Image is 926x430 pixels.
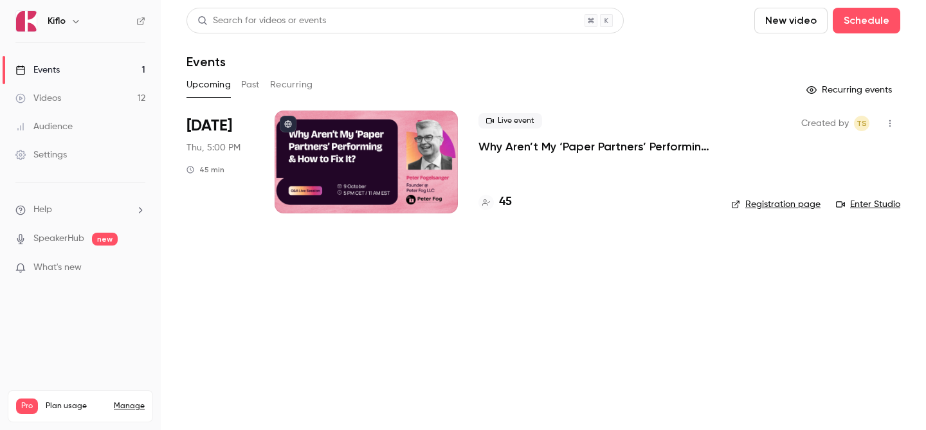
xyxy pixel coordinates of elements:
[186,141,241,154] span: Thu, 5:00 PM
[754,8,828,33] button: New video
[270,75,313,95] button: Recurring
[478,113,542,129] span: Live event
[186,165,224,175] div: 45 min
[130,262,145,274] iframe: Noticeable Trigger
[15,120,73,133] div: Audience
[33,203,52,217] span: Help
[186,111,254,213] div: Oct 9 Thu, 5:00 PM (Europe/Rome)
[833,8,900,33] button: Schedule
[801,80,900,100] button: Recurring events
[854,116,869,131] span: Tomica Stojanovikj
[478,193,512,211] a: 45
[15,92,61,105] div: Videos
[15,148,67,161] div: Settings
[114,401,145,411] a: Manage
[241,75,260,95] button: Past
[801,116,849,131] span: Created by
[499,193,512,211] h4: 45
[186,116,232,136] span: [DATE]
[197,14,326,28] div: Search for videos or events
[478,139,711,154] a: Why Aren’t My ‘Paper Partners’ Performing & How to Fix It?
[15,203,145,217] li: help-dropdown-opener
[46,401,106,411] span: Plan usage
[836,198,900,211] a: Enter Studio
[731,198,821,211] a: Registration page
[15,64,60,76] div: Events
[33,261,82,274] span: What's new
[48,15,66,28] h6: Kiflo
[92,233,118,246] span: new
[16,11,37,31] img: Kiflo
[16,399,38,414] span: Pro
[186,54,226,69] h1: Events
[857,116,867,131] span: TS
[33,232,84,246] a: SpeakerHub
[186,75,231,95] button: Upcoming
